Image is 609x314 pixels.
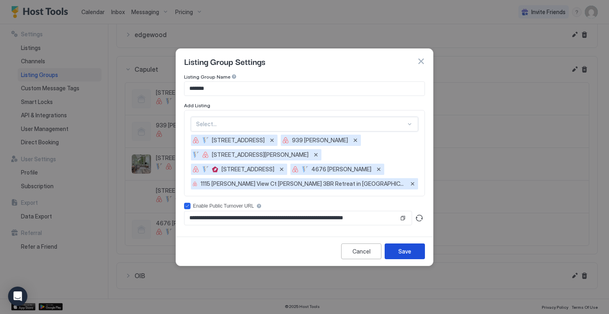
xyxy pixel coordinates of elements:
div: Cancel [352,247,371,256]
button: Cancel [341,243,381,259]
div: Open Intercom Messenger [8,287,27,306]
button: Generate turnover URL [414,212,425,224]
span: Add Listing [184,102,210,108]
button: Remove [312,151,320,159]
span: Listing Group Settings [184,55,265,67]
button: Copy [399,214,407,222]
button: Save [385,243,425,259]
button: Remove [408,180,416,188]
span: 4676 [PERSON_NAME] [311,166,371,173]
div: accessCode [184,203,425,209]
button: Remove [278,165,286,173]
button: Remove [375,165,383,173]
span: 1115 [PERSON_NAME] View Ct [PERSON_NAME] 3BR Retreat in [GEOGRAPHIC_DATA]’s [GEOGRAPHIC_DATA] [201,180,405,187]
input: Input Field [184,211,399,225]
button: Remove [268,136,276,144]
span: [STREET_ADDRESS][PERSON_NAME] [212,151,309,158]
div: Enable Public Turnover URL [193,203,254,209]
span: [STREET_ADDRESS] [212,137,265,144]
input: Input Field [184,82,425,96]
span: [STREET_ADDRESS] [222,166,274,173]
div: Save [398,247,411,256]
span: Listing Group Name [184,74,230,80]
span: 939 [PERSON_NAME] [292,137,348,144]
button: Remove [351,136,359,144]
